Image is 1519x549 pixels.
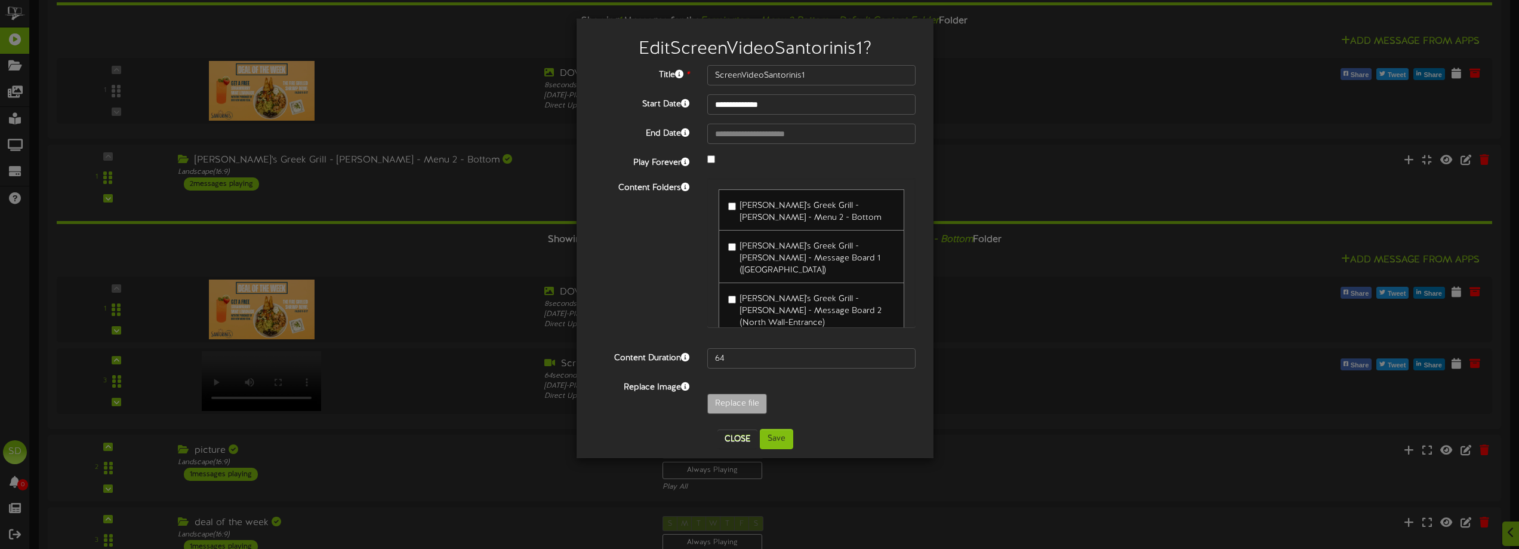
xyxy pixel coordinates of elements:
[728,243,736,251] input: [PERSON_NAME]'s Greek Grill - [PERSON_NAME] - Message Board 1 ([GEOGRAPHIC_DATA])
[717,430,757,449] button: Close
[707,65,916,85] input: Title
[586,348,698,364] label: Content Duration
[586,153,698,169] label: Play Forever
[586,124,698,140] label: End Date
[586,178,698,194] label: Content Folders
[707,348,916,369] input: 15
[728,203,736,210] input: [PERSON_NAME]'s Greek Grill - [PERSON_NAME] - Menu 2 - Bottom
[586,65,698,81] label: Title
[740,201,882,222] span: [PERSON_NAME]'s Greek Grill - [PERSON_NAME] - Menu 2 - Bottom
[586,378,698,394] label: Replace Image
[594,39,916,59] h2: Edit ScreenVideoSantorinis1 ?
[740,242,880,275] span: [PERSON_NAME]'s Greek Grill - [PERSON_NAME] - Message Board 1 ([GEOGRAPHIC_DATA])
[760,429,793,449] button: Save
[728,296,736,303] input: [PERSON_NAME]'s Greek Grill - [PERSON_NAME] - Message Board 2 (North Wall-Entrance)
[586,94,698,111] label: Start Date
[740,295,882,327] span: [PERSON_NAME]'s Greek Grill - [PERSON_NAME] - Message Board 2 (North Wall-Entrance)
